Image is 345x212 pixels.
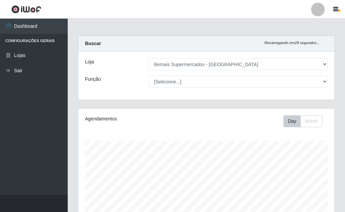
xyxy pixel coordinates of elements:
div: Toolbar with button groups [283,115,328,127]
label: Loja [85,58,94,65]
strong: Buscar [85,41,101,46]
button: Month [300,115,322,127]
i: Recarregando em 29 segundos... [264,41,320,45]
div: First group [283,115,322,127]
label: Função [85,76,101,83]
img: CoreUI Logo [11,5,41,14]
button: Day [283,115,301,127]
div: Agendamentos [85,115,180,122]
